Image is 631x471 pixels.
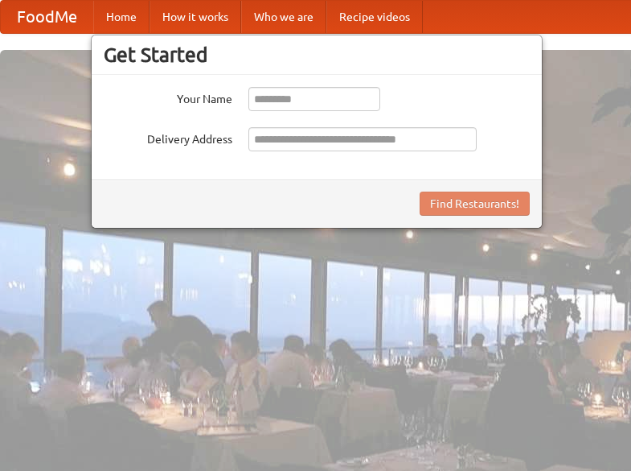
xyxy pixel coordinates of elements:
[150,1,241,33] a: How it works
[1,1,93,33] a: FoodMe
[326,1,423,33] a: Recipe videos
[104,43,530,67] h3: Get Started
[104,127,232,147] label: Delivery Address
[241,1,326,33] a: Who we are
[420,192,530,216] button: Find Restaurants!
[93,1,150,33] a: Home
[104,87,232,107] label: Your Name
